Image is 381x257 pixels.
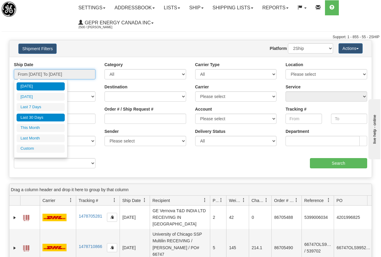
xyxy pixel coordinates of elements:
th: Press ctrl + space to group [120,196,150,206]
th: Press ctrl + space to group [150,196,210,206]
label: Department [286,128,309,134]
span: Order # / Ship Request # [274,197,294,203]
div: grid grouping header [9,184,372,196]
a: 1478710866 [79,244,102,249]
label: Category [105,62,123,68]
span: Recipient [152,197,170,203]
li: Last 30 Days [17,114,65,122]
a: Ship [185,0,208,15]
td: 5399006034 [301,206,334,229]
span: Weight [229,197,242,203]
th: Press ctrl + space to group [226,196,249,206]
th: Press ctrl + space to group [76,196,120,206]
span: Carrier [42,197,55,203]
input: Search [310,158,367,168]
li: Last Month [17,134,65,142]
label: Delivery Status [195,128,226,134]
a: Recipient filter column settings [200,195,210,205]
label: Platform [270,45,287,51]
a: Expand [12,215,18,221]
span: Packages [213,197,219,203]
a: Label [23,243,29,252]
li: Custom [17,145,65,153]
label: Sender [105,128,119,134]
a: GEPR Energy Canada Inc 2500 / [PERSON_NAME] [74,15,158,30]
a: Tracking # filter column settings [109,195,120,205]
a: Reports [258,0,293,15]
label: Service [286,84,301,90]
label: Carrier Type [195,62,220,68]
td: 86705488 [271,206,301,229]
a: Lists [159,0,185,15]
td: [DATE] [120,206,150,229]
label: Account [195,106,212,112]
th: Press ctrl + space to group [20,196,40,206]
a: Weight filter column settings [239,195,249,205]
label: Destination [105,84,127,90]
span: GEPR Energy Canada Inc [83,20,151,25]
label: Location [286,62,303,68]
button: Copy to clipboard [107,213,117,222]
a: Addressbook [110,0,159,15]
span: Tracking # [79,197,98,203]
td: 0 [249,206,271,229]
span: PO [336,197,342,203]
a: Shipping lists [208,0,258,15]
iframe: chat widget [367,98,380,159]
li: This Month [17,124,65,132]
a: Expand [12,245,18,251]
span: Charge [251,197,264,203]
button: Shipment Filters [18,44,57,54]
a: PO filter column settings [364,195,374,205]
a: Charge filter column settings [261,195,271,205]
a: Ship Date filter column settings [139,195,150,205]
span: Ship Date [122,197,141,203]
div: Support: 1 - 855 - 55 - 2SHIP [2,35,379,40]
td: GE Vernova T&D INDIA LTD RECEIVING IN [GEOGRAPHIC_DATA] [150,206,210,229]
div: live help - online [5,5,56,10]
img: 7 - DHL_Worldwide [42,244,67,251]
th: Press ctrl + space to group [40,196,76,206]
th: Press ctrl + space to group [334,196,374,206]
a: 1478705281 [79,214,102,219]
button: Actions [339,43,363,54]
span: 2500 / [PERSON_NAME] [78,24,123,30]
th: Press ctrl + space to group [271,196,301,206]
label: Carrier [195,84,209,90]
li: Last 7 Days [17,103,65,111]
img: logo2500.jpg [2,2,16,17]
li: [DATE] [17,93,65,101]
th: Press ctrl + space to group [249,196,271,206]
a: Carrier filter column settings [66,195,76,205]
button: Copy to clipboard [107,243,117,252]
a: Packages filter column settings [216,195,226,205]
th: Press ctrl + space to group [210,196,226,206]
a: Order # / Ship Request # filter column settings [291,195,301,205]
a: Settings [74,0,110,15]
td: 4201996825 [334,206,374,229]
a: Reference filter column settings [323,195,334,205]
td: 2 [210,206,226,229]
input: From [286,114,322,124]
label: Ship Date [14,62,33,68]
img: 7 - DHL_Worldwide [42,214,67,221]
th: Press ctrl + space to group [301,196,334,206]
input: To [331,114,367,124]
label: Order # / Ship Request # [105,106,154,112]
span: Reference [304,197,324,203]
td: 42 [226,206,249,229]
label: Tracking # [286,106,306,112]
a: Label [23,212,29,222]
li: [DATE] [17,82,65,90]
